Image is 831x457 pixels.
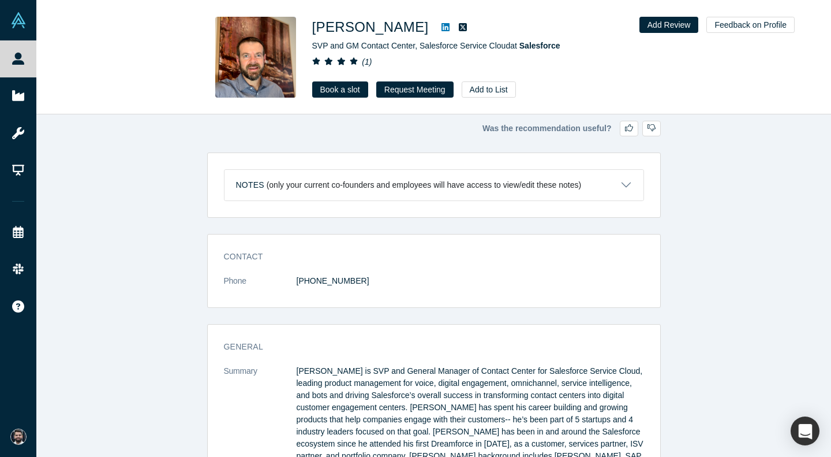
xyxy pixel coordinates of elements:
[267,180,582,190] p: (only your current co-founders and employees will have access to view/edit these notes)
[297,276,369,285] a: [PHONE_NUMBER]
[462,81,516,98] button: Add to List
[376,81,454,98] button: Request Meeting
[519,41,560,50] a: Salesforce
[207,121,661,136] div: Was the recommendation useful?
[10,12,27,28] img: Alchemist Vault Logo
[10,429,27,445] img: Rafi Wadan's Account
[224,251,628,263] h3: Contact
[706,17,795,33] button: Feedback on Profile
[224,341,628,353] h3: General
[312,81,368,98] a: Book a slot
[312,17,429,38] h1: [PERSON_NAME]
[362,57,372,66] i: ( 1 )
[215,17,296,98] img: Ryan Nichols's Profile Image
[236,179,264,191] h3: Notes
[312,41,560,50] span: SVP and GM Contact Center, Salesforce Service Cloud at
[224,170,643,200] button: Notes (only your current co-founders and employees will have access to view/edit these notes)
[224,275,297,299] dt: Phone
[639,17,699,33] button: Add Review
